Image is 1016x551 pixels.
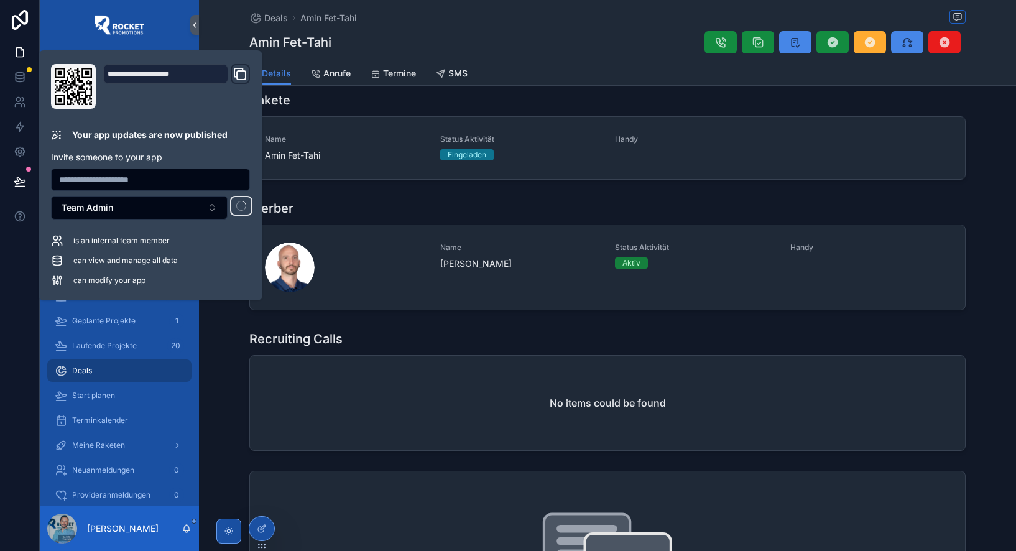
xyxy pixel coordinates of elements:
[300,12,357,24] a: Amin Fet-Tahi
[72,490,150,500] span: Provideranmeldungen
[622,257,640,269] div: Aktiv
[615,134,775,144] span: Handy
[72,440,125,450] span: Meine Raketen
[249,200,293,217] h1: Werber
[73,275,145,285] span: can modify your app
[47,310,192,332] a: Geplante Projekte1
[249,91,290,109] h1: Rakete
[72,129,228,141] p: Your app updates are now published
[47,359,192,382] a: Deals
[169,313,184,328] div: 1
[72,341,137,351] span: Laufende Projekte
[440,243,601,252] span: Name
[95,15,144,35] img: App logo
[790,243,951,252] span: Handy
[323,67,351,80] span: Anrufe
[72,316,136,326] span: Geplante Projekte
[550,396,666,410] h2: No items could be found
[249,330,343,348] h1: Recruiting Calls
[249,34,331,51] h1: Amin Fet-Tahi
[311,62,351,87] a: Anrufe
[73,236,170,246] span: is an internal team member
[62,201,113,214] span: Team Admin
[72,415,128,425] span: Terminkalender
[167,338,184,353] div: 20
[47,459,192,481] a: Neuanmeldungen0
[262,67,291,80] span: Details
[87,522,159,535] p: [PERSON_NAME]
[265,149,425,162] span: Amin Fet-Tahi
[47,434,192,456] a: Meine Raketen
[51,151,250,164] p: Invite someone to your app
[383,67,416,80] span: Termine
[73,256,178,266] span: can view and manage all data
[72,465,134,475] span: Neuanmeldungen
[615,243,775,252] span: Status Aktivität
[371,62,416,87] a: Termine
[436,62,468,87] a: SMS
[72,391,115,401] span: Start planen
[47,335,192,357] a: Laufende Projekte20
[264,12,288,24] span: Deals
[103,64,250,109] div: Domain and Custom Link
[51,196,228,220] button: Select Button
[250,117,965,179] a: NameAmin Fet-TahiStatus AktivitätEingeladenHandy
[448,67,468,80] span: SMS
[47,409,192,432] a: Terminkalender
[47,384,192,407] a: Start planen
[448,149,486,160] div: Eingeladen
[169,463,184,478] div: 0
[250,225,965,310] a: Name[PERSON_NAME]Status AktivitätAktivHandy
[440,257,601,270] span: [PERSON_NAME]
[169,488,184,502] div: 0
[72,366,92,376] span: Deals
[47,484,192,506] a: Provideranmeldungen0
[265,134,425,144] span: Name
[249,12,288,24] a: Deals
[47,50,192,72] button: Jump to...K
[249,62,291,86] a: Details
[440,134,601,144] span: Status Aktivität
